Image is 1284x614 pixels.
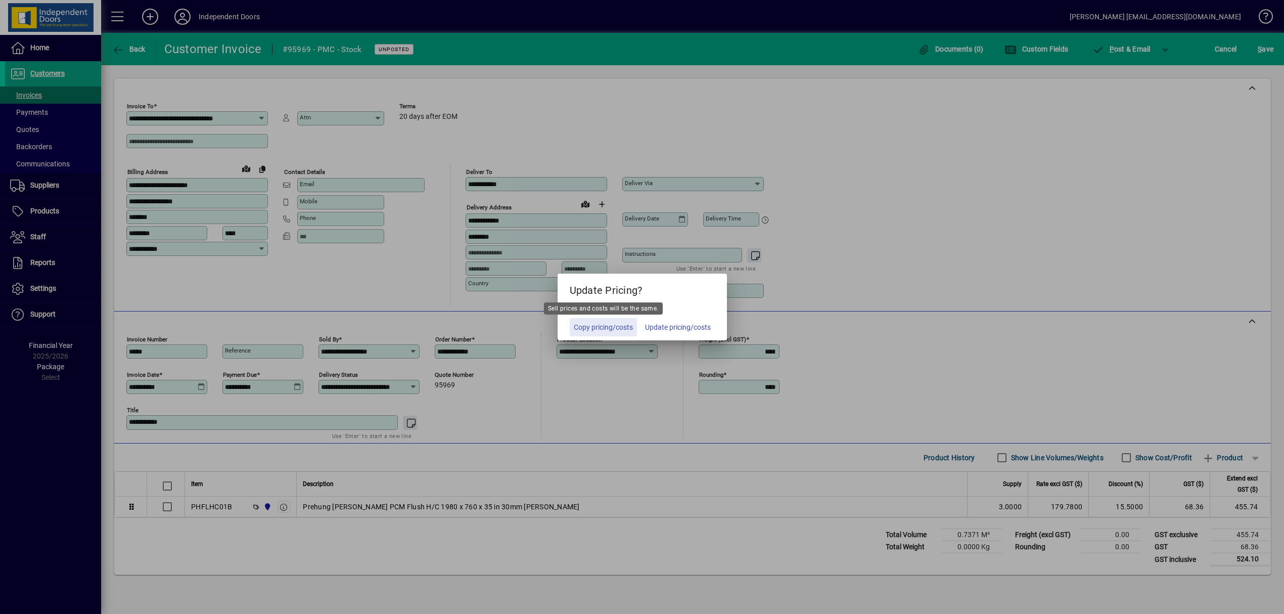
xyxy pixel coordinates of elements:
[544,302,663,315] div: Sell prices and costs will be the same.
[645,322,711,333] span: Update pricing/costs
[574,322,633,333] span: Copy pricing/costs
[570,318,637,336] button: Copy pricing/costs
[558,274,727,303] h5: Update Pricing?
[641,318,715,336] button: Update pricing/costs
